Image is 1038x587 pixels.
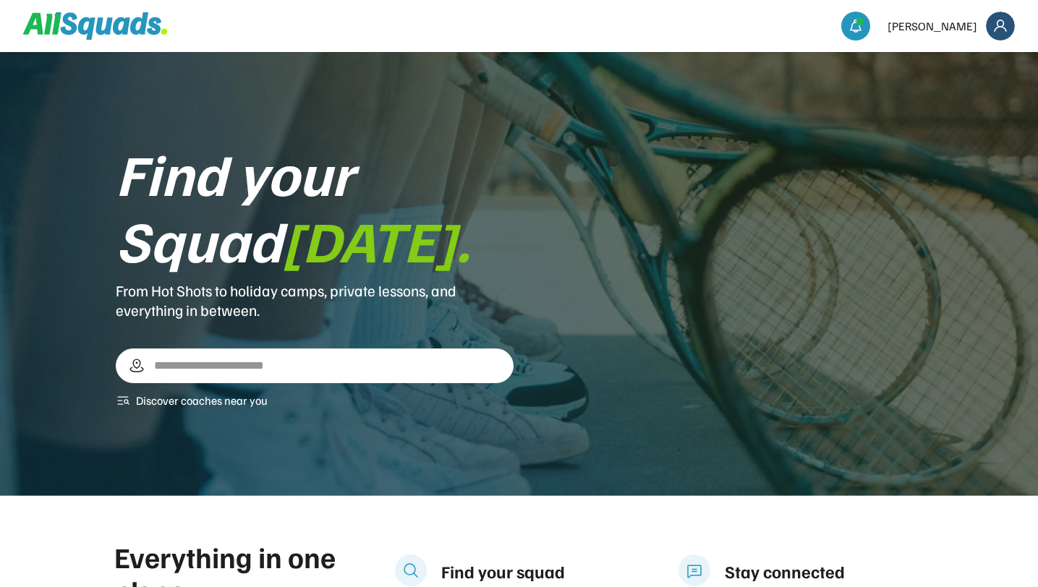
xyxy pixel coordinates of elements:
div: Discover coaches near you [136,392,268,409]
div: [PERSON_NAME] [888,17,977,35]
div: Find your Squad [116,140,514,273]
font: [DATE]. [282,203,470,275]
img: Frame%2018.svg [986,12,1015,40]
div: Find your squad [441,560,626,582]
div: From Hot Shots to holiday camps, private lessons, and everything in between. [116,281,514,320]
img: bell-03%20%281%29.svg [848,19,863,33]
div: Stay connected [725,560,910,582]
